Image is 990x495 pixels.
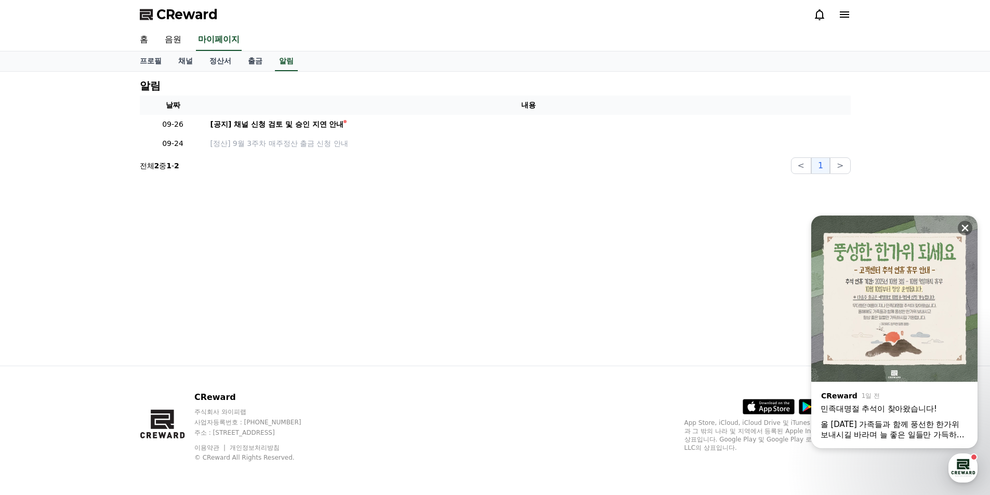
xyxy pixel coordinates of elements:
[206,96,851,115] th: 내용
[156,6,218,23] span: CReward
[230,444,280,451] a: 개인정보처리방침
[140,160,179,171] p: 전체 중 -
[144,119,202,130] p: 09-26
[240,51,271,71] a: 출금
[791,157,811,174] button: <
[194,418,321,426] p: 사업자등록번호 : [PHONE_NUMBER]
[830,157,850,174] button: >
[684,419,851,452] p: App Store, iCloud, iCloud Drive 및 iTunes Store는 미국과 그 밖의 나라 및 지역에서 등록된 Apple Inc.의 서비스 상표입니다. Goo...
[210,138,847,149] a: [정산] 9월 3주차 매주정산 출금 신청 안내
[154,162,160,170] strong: 2
[194,391,321,404] p: CReward
[201,51,240,71] a: 정산서
[196,29,242,51] a: 마이페이지
[170,51,201,71] a: 채널
[174,162,179,170] strong: 2
[811,157,830,174] button: 1
[194,429,321,437] p: 주소 : [STREET_ADDRESS]
[166,162,171,170] strong: 1
[194,408,321,416] p: 주식회사 와이피랩
[156,29,190,51] a: 음원
[194,453,321,462] p: © CReward All Rights Reserved.
[140,96,206,115] th: 날짜
[194,444,227,451] a: 이용약관
[131,51,170,71] a: 프로필
[275,51,298,71] a: 알림
[210,119,847,130] a: [공지] 채널 신청 검토 및 승인 지연 안내
[140,6,218,23] a: CReward
[210,119,344,130] div: [공지] 채널 신청 검토 및 승인 지연 안내
[131,29,156,51] a: 홈
[144,138,202,149] p: 09-24
[140,80,161,91] h4: 알림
